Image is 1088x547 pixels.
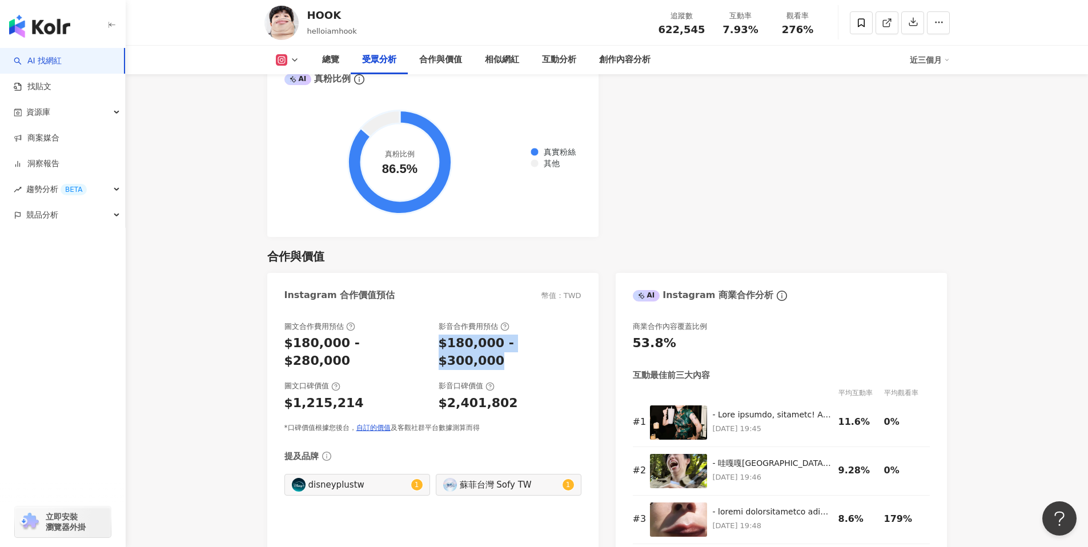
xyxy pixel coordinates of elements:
[633,290,660,301] div: AI
[535,159,560,168] span: 其他
[419,53,462,67] div: 合作與價值
[884,387,930,399] div: 平均觀看率
[284,381,340,391] div: 圖文口碑價值
[14,186,22,194] span: rise
[26,176,87,202] span: 趨勢分析
[9,15,70,38] img: logo
[284,423,581,433] div: *口碑價值根據您後台， 及客觀社群平台數據測算而得
[284,395,364,412] div: $1,215,214
[352,73,366,86] span: info-circle
[713,506,833,518] div: - loremi dolorsitametco adipiscingelitsedd （eiusm） （temporincid） （utlaboreetdo） ma al enimadmin v...
[884,513,924,525] div: 179%
[776,10,820,22] div: 觀看率
[14,132,59,144] a: 商案媒合
[460,478,560,491] div: 蘇菲台灣 Sofy TW
[415,481,419,489] span: 1
[884,416,924,428] div: 0%
[439,395,518,412] div: $2,401,802
[439,321,509,332] div: 影音合作費用預估
[443,478,457,492] img: KOL Avatar
[14,55,62,67] a: searchAI 找網紅
[838,513,878,525] div: 8.6%
[775,289,789,303] span: info-circle
[15,506,111,537] a: chrome extension立即安裝 瀏覽器外掛
[722,24,758,35] span: 7.93%
[566,481,571,489] span: 1
[284,321,355,332] div: 圖文合作費用預估
[439,381,495,391] div: 影音口碑價值
[542,53,576,67] div: 互動分析
[599,53,651,67] div: 創作內容分析
[322,53,339,67] div: 總覽
[26,99,50,125] span: 資源庫
[719,10,762,22] div: 互動率
[284,73,351,85] div: 真粉比例
[541,291,581,301] div: 幣值：TWD
[838,464,878,477] div: 9.28%
[284,335,427,370] div: $180,000 - $280,000
[307,27,357,35] span: helloiamhook
[838,387,884,399] div: 平均互動率
[485,53,519,67] div: 相似網紅
[1042,501,1077,536] iframe: Help Scout Beacon - Open
[713,423,833,435] p: [DATE] 19:45
[659,23,705,35] span: 622,545
[362,53,396,67] div: 受眾分析
[61,184,87,195] div: BETA
[26,202,58,228] span: 競品分析
[320,450,333,462] span: info-circle
[713,471,833,484] p: [DATE] 19:46
[650,405,707,440] img: - Good morning, everyone! Nice to meet you Where you from I am an office worker likes wearing qip...
[46,512,86,532] span: 立即安裝 瀏覽器外掛
[910,51,950,69] div: 近三個月
[713,458,833,469] div: - 哇嘎嘎[GEOGRAPHIC_DATA]嗚[GEOGRAPHIC_DATA] 進擊的巨人！ 跟！ 玉米棒聯名！ 這還不是重點 重點是 竟然有 竟然有 竟然有進擊的巨人本人 喔！ 哇啊啊啊啊啊...
[633,289,773,301] div: Instagram 商業合作分析
[884,464,924,477] div: 0%
[308,478,408,491] div: disneyplustw
[782,24,814,35] span: 276%
[356,424,391,432] a: 自訂的價值
[659,10,705,22] div: 追蹤數
[14,158,59,170] a: 洞察報告
[633,416,644,428] div: # 1
[563,479,574,490] sup: 1
[713,520,833,532] p: [DATE] 19:48
[838,416,878,428] div: 11.6%
[633,335,676,352] div: 53.8%
[14,81,51,92] a: 找貼文
[535,147,576,156] span: 真實粉絲
[284,74,312,85] div: AI
[411,479,423,490] sup: 1
[18,513,41,531] img: chrome extension
[307,8,357,22] div: HOOK
[633,513,644,525] div: # 3
[264,6,299,40] img: KOL Avatar
[439,335,581,370] div: $180,000 - $300,000
[713,409,833,421] div: - Lore ipsumdo, sitametc! Adip el sedd eiu Tempo inc utla E do ma aliqua enimad minim veniamq nos...
[284,451,319,462] div: 提及品牌
[267,248,324,264] div: 合作與價值
[633,321,707,332] div: 商業合作內容覆蓋比例
[292,478,306,492] img: KOL Avatar
[633,464,644,477] div: # 2
[650,454,707,488] img: - 哇嘎嘎嗚拉拉嘎嗚阿阿巴巴哇 進擊的巨人！ 跟！ 玉米棒聯名！ 這還不是重點 重點是 竟然有 竟然有 竟然有進擊的巨人本人 喔！ 哇啊啊啊啊啊啊啊啊啊啊！ 通常這種聯名 不是出現米卡莎跟兵長的...
[633,369,710,381] div: 互動最佳前三大內容
[650,502,707,537] img: - 不知道為什麼 看我們工作室去樂高活動玩遊戲 就像在看樂齡班的長輩學怎麼發限動一樣 （明明很簡單） （但被我們搞得好像很複雜） （沒人會玩指尖陀螺真的很鬼） 但是 但是 我們還是玩得很開心 不...
[284,289,395,301] div: Instagram 合作價值預估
